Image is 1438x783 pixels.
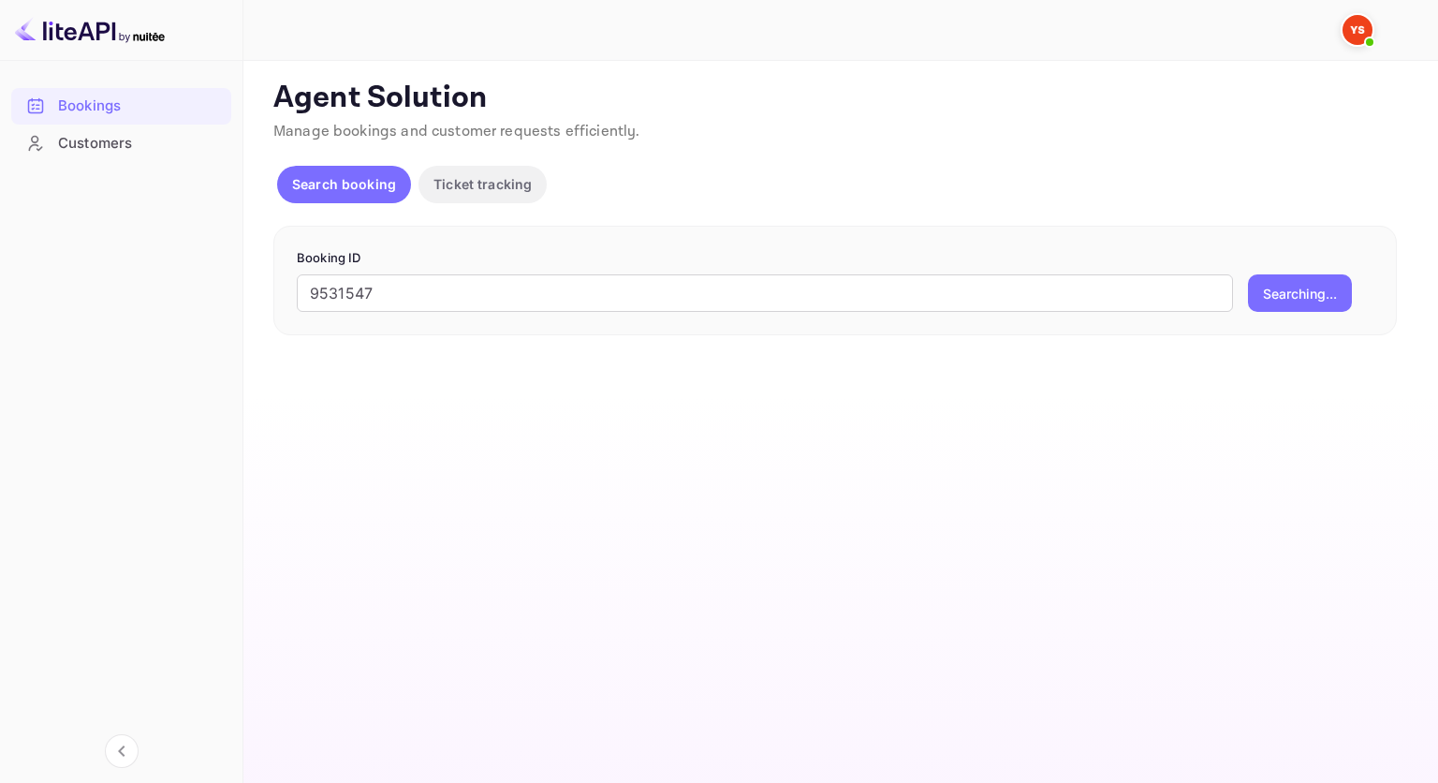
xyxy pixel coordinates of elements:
[11,126,231,160] a: Customers
[11,88,231,125] div: Bookings
[11,126,231,162] div: Customers
[297,249,1373,268] p: Booking ID
[58,133,222,155] div: Customers
[1248,274,1352,312] button: Searching...
[433,174,532,194] p: Ticket tracking
[58,96,222,117] div: Bookings
[105,734,139,768] button: Collapse navigation
[11,88,231,123] a: Bookings
[15,15,165,45] img: LiteAPI logo
[297,274,1233,312] input: Enter Booking ID (e.g., 63782194)
[273,80,1404,117] p: Agent Solution
[292,174,396,194] p: Search booking
[1343,15,1372,45] img: Yandex Support
[273,122,640,141] span: Manage bookings and customer requests efficiently.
